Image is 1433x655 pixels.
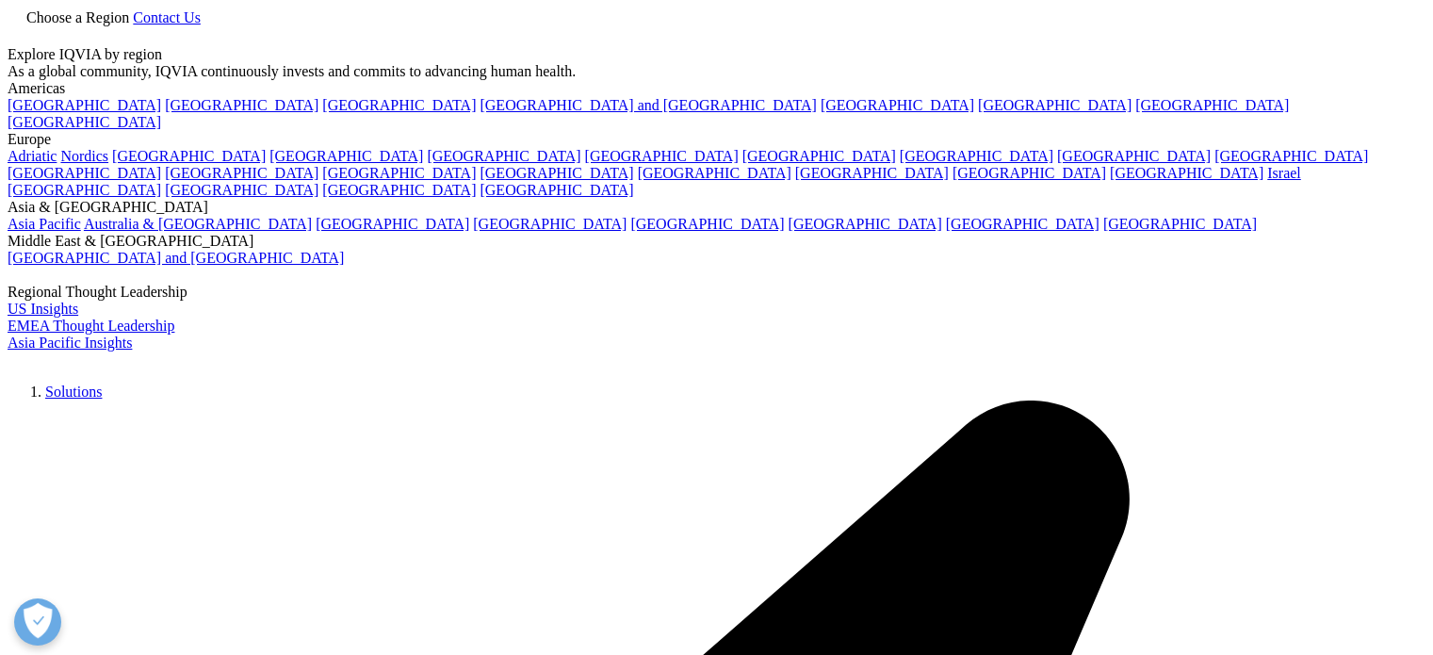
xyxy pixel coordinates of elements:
a: [GEOGRAPHIC_DATA] [8,97,161,113]
a: [GEOGRAPHIC_DATA] [322,182,476,198]
a: [GEOGRAPHIC_DATA] [322,97,476,113]
a: [GEOGRAPHIC_DATA] [8,165,161,181]
a: [GEOGRAPHIC_DATA] [946,216,1099,232]
a: Asia Pacific [8,216,81,232]
a: [GEOGRAPHIC_DATA] [1214,148,1368,164]
a: [GEOGRAPHIC_DATA] [322,165,476,181]
div: Middle East & [GEOGRAPHIC_DATA] [8,233,1425,250]
a: Australia & [GEOGRAPHIC_DATA] [84,216,312,232]
a: [GEOGRAPHIC_DATA] [630,216,784,232]
a: [GEOGRAPHIC_DATA] [8,114,161,130]
a: [GEOGRAPHIC_DATA] [165,182,318,198]
a: [GEOGRAPHIC_DATA] [978,97,1132,113]
a: [GEOGRAPHIC_DATA] [427,148,580,164]
a: [GEOGRAPHIC_DATA] and [GEOGRAPHIC_DATA] [8,250,344,266]
a: [GEOGRAPHIC_DATA] [953,165,1106,181]
a: Adriatic [8,148,57,164]
div: Asia & [GEOGRAPHIC_DATA] [8,199,1425,216]
a: [GEOGRAPHIC_DATA] [821,97,974,113]
a: [GEOGRAPHIC_DATA] [789,216,942,232]
a: [GEOGRAPHIC_DATA] [316,216,469,232]
a: EMEA Thought Leadership [8,318,174,334]
a: [GEOGRAPHIC_DATA] [585,148,739,164]
a: Asia Pacific Insights [8,335,132,351]
a: [GEOGRAPHIC_DATA] [1057,148,1211,164]
a: [GEOGRAPHIC_DATA] [8,182,161,198]
a: [GEOGRAPHIC_DATA] [1135,97,1289,113]
a: [GEOGRAPHIC_DATA] [269,148,423,164]
div: Americas [8,80,1425,97]
a: [GEOGRAPHIC_DATA] [473,216,627,232]
a: [GEOGRAPHIC_DATA] [795,165,949,181]
a: Israel [1267,165,1301,181]
button: Abrir preferências [14,598,61,646]
div: Regional Thought Leadership [8,284,1425,301]
a: [GEOGRAPHIC_DATA] [638,165,791,181]
a: [GEOGRAPHIC_DATA] [1103,216,1257,232]
a: Nordics [60,148,108,164]
a: [GEOGRAPHIC_DATA] [900,148,1053,164]
a: US Insights [8,301,78,317]
a: [GEOGRAPHIC_DATA] [480,182,633,198]
a: [GEOGRAPHIC_DATA] [112,148,266,164]
a: [GEOGRAPHIC_DATA] [1110,165,1263,181]
span: Choose a Region [26,9,129,25]
a: [GEOGRAPHIC_DATA] [480,165,633,181]
div: Explore IQVIA by region [8,46,1425,63]
a: Solutions [45,384,102,400]
a: [GEOGRAPHIC_DATA] and [GEOGRAPHIC_DATA] [480,97,816,113]
a: [GEOGRAPHIC_DATA] [742,148,896,164]
div: Europe [8,131,1425,148]
div: As a global community, IQVIA continuously invests and commits to advancing human health. [8,63,1425,80]
a: [GEOGRAPHIC_DATA] [165,165,318,181]
a: Contact Us [133,9,201,25]
a: [GEOGRAPHIC_DATA] [165,97,318,113]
